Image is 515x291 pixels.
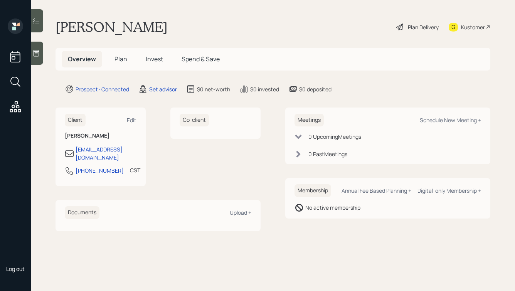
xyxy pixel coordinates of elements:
[65,133,136,139] h6: [PERSON_NAME]
[68,55,96,63] span: Overview
[295,184,331,197] h6: Membership
[146,55,163,63] span: Invest
[8,241,23,256] img: hunter_neumayer.jpg
[417,187,481,194] div: Digital-only Membership +
[127,116,136,124] div: Edit
[130,166,140,174] div: CST
[308,133,361,141] div: 0 Upcoming Meeting s
[56,19,168,35] h1: [PERSON_NAME]
[114,55,127,63] span: Plan
[197,85,230,93] div: $0 net-worth
[76,85,129,93] div: Prospect · Connected
[408,23,439,31] div: Plan Delivery
[295,114,324,126] h6: Meetings
[305,204,360,212] div: No active membership
[461,23,485,31] div: Kustomer
[250,85,279,93] div: $0 invested
[65,206,99,219] h6: Documents
[180,114,209,126] h6: Co-client
[76,167,124,175] div: [PHONE_NUMBER]
[149,85,177,93] div: Set advisor
[182,55,220,63] span: Spend & Save
[420,116,481,124] div: Schedule New Meeting +
[65,114,86,126] h6: Client
[76,145,136,161] div: [EMAIL_ADDRESS][DOMAIN_NAME]
[342,187,411,194] div: Annual Fee Based Planning +
[299,85,332,93] div: $0 deposited
[230,209,251,216] div: Upload +
[6,265,25,272] div: Log out
[308,150,347,158] div: 0 Past Meeting s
